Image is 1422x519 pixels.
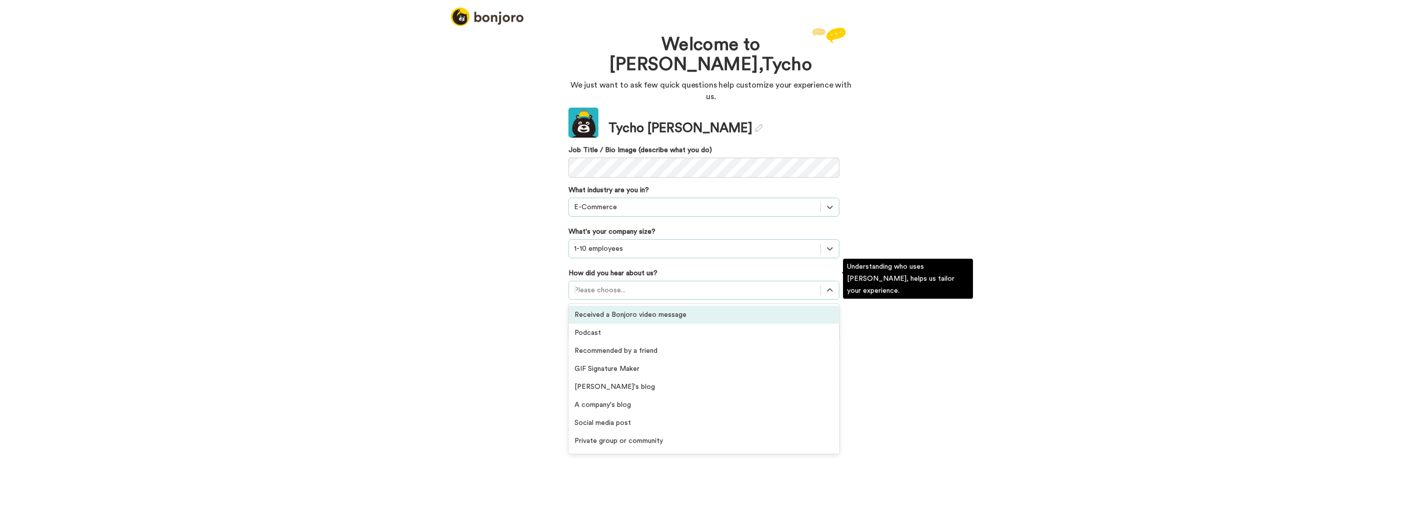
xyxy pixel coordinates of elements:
img: reply.svg [812,28,846,43]
label: What industry are you in? [568,185,649,195]
label: Job Title / Bio Image (describe what you do) [568,145,839,155]
label: How did you hear about us? [568,268,657,278]
div: Received a Bonjoro video message [568,306,839,324]
img: logo_full.png [451,8,523,26]
div: A company's blog [568,396,839,414]
label: What's your company size? [568,227,655,237]
h1: Welcome to [PERSON_NAME], Tycho [598,35,823,75]
div: Tycho [PERSON_NAME] [608,119,763,138]
p: We just want to ask few quick questions help customize your experience with us. [568,80,853,103]
div: Social media post [568,414,839,432]
div: Understanding who uses [PERSON_NAME], helps us tailor your experience. [843,259,973,299]
div: Facebook ad [568,450,839,468]
div: Podcast [568,324,839,342]
div: Recommended by a friend [568,342,839,360]
div: Private group or community [568,432,839,450]
div: [PERSON_NAME]'s blog [568,378,839,396]
div: GIF Signature Maker [568,360,839,378]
